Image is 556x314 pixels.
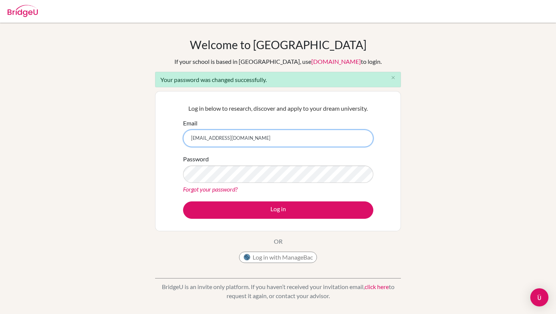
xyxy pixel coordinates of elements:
h1: Welcome to [GEOGRAPHIC_DATA] [190,38,367,51]
label: Password [183,155,209,164]
img: Bridge-U [8,5,38,17]
a: click here [365,283,389,290]
label: Email [183,119,197,128]
div: If your school is based in [GEOGRAPHIC_DATA], use to login. [174,57,382,66]
div: Open Intercom Messenger [530,288,548,306]
p: BridgeU is an invite only platform. If you haven’t received your invitation email, to request it ... [155,282,401,300]
div: Your password was changed successfully. [155,72,401,87]
a: [DOMAIN_NAME] [311,58,361,65]
p: OR [274,237,283,246]
button: Log in with ManageBac [239,252,317,263]
i: close [390,75,396,80]
a: Forgot your password? [183,186,238,193]
button: Log in [183,201,373,219]
p: Log in below to research, discover and apply to your dream university. [183,104,373,113]
button: Close [385,72,401,84]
